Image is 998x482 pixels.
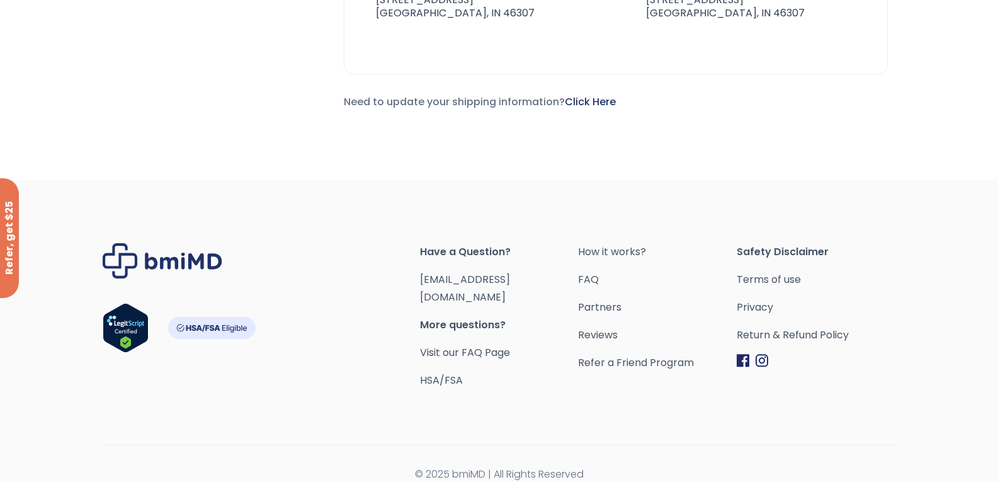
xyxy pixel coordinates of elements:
[578,299,737,316] a: Partners
[420,272,510,304] a: [EMAIL_ADDRESS][DOMAIN_NAME]
[420,373,463,387] a: HSA/FSA
[756,354,768,367] img: Instagram
[578,354,737,372] a: Refer a Friend Program
[420,316,579,334] span: More questions?
[737,271,895,289] a: Terms of use
[737,299,895,316] a: Privacy
[578,243,737,261] a: How it works?
[167,317,256,339] img: HSA-FSA
[344,95,616,109] span: Need to update your shipping information?
[578,326,737,344] a: Reviews
[565,95,616,109] a: Click Here
[420,243,579,261] span: Have a Question?
[103,243,222,278] img: Brand Logo
[737,243,895,261] span: Safety Disclaimer
[737,326,895,344] a: Return & Refund Policy
[103,303,149,359] a: Verify LegitScript Approval for www.bmimd.com
[737,354,749,367] img: Facebook
[578,271,737,289] a: FAQ
[420,345,510,360] a: Visit our FAQ Page
[103,303,149,353] img: Verify Approval for www.bmimd.com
